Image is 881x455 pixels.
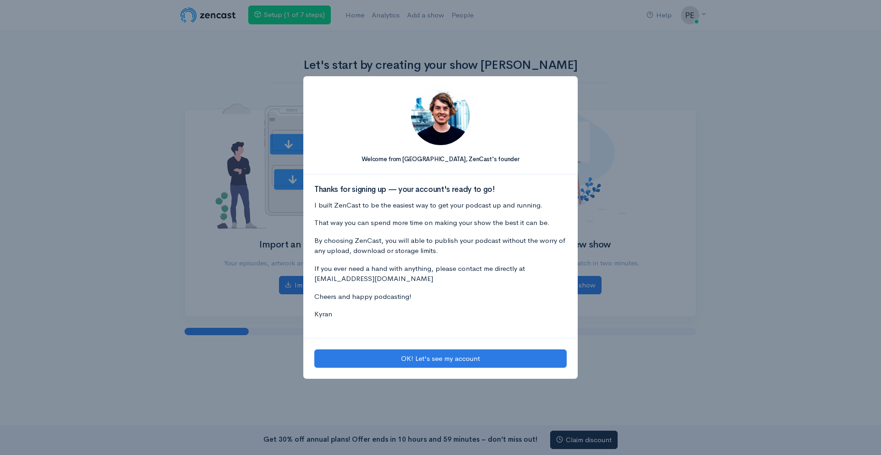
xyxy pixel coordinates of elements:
[314,200,567,211] p: I built ZenCast to be the easiest way to get your podcast up and running.
[314,185,567,194] h3: Thanks for signing up — your account's ready to go!
[850,424,872,446] iframe: gist-messenger-bubble-iframe
[314,218,567,228] p: That way you can spend more time on making your show the best it can be.
[314,264,567,284] p: If you ever need a hand with anything, please contact me directly at [EMAIL_ADDRESS][DOMAIN_NAME]
[314,349,567,368] button: OK! Let's see my account
[314,156,567,163] h5: Welcome from [GEOGRAPHIC_DATA], ZenCast's founder
[314,236,567,256] p: By choosing ZenCast, you will able to publish your podcast without the worry of any upload, downl...
[314,292,567,302] p: Cheers and happy podcasting!
[314,309,567,320] p: Kyran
